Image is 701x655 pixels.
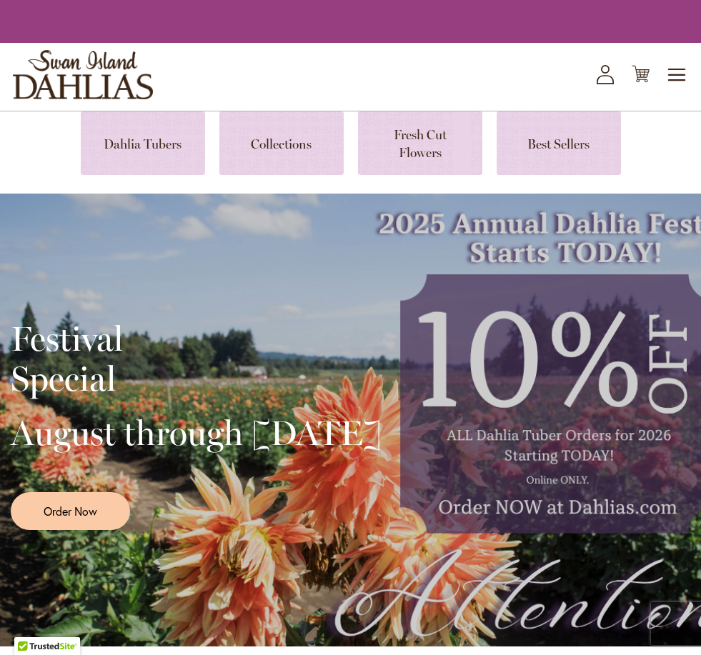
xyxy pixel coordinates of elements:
[44,503,97,519] span: Order Now
[11,492,130,530] a: Order Now
[13,50,153,99] a: store logo
[11,319,382,399] h2: Festival Special
[11,413,382,453] h2: August through [DATE]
